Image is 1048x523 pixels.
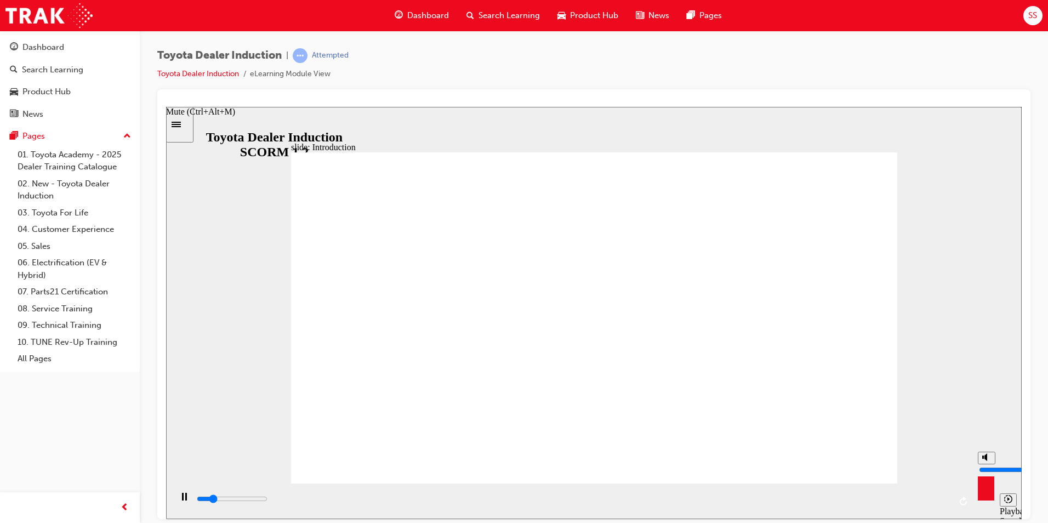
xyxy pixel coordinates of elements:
a: car-iconProduct Hub [549,4,627,27]
button: Pause (Ctrl+Alt+P) [5,385,24,404]
div: Product Hub [22,86,71,98]
div: playback controls [5,377,806,412]
div: Dashboard [22,41,64,54]
span: Pages [699,9,722,22]
a: news-iconNews [627,4,678,27]
a: 03. Toyota For Life [13,204,135,221]
a: 05. Sales [13,238,135,255]
li: eLearning Module View [250,68,331,81]
span: news-icon [636,9,644,22]
a: Dashboard [4,37,135,58]
span: prev-icon [121,501,129,515]
span: pages-icon [687,9,695,22]
span: car-icon [10,87,18,97]
span: learningRecordVerb_ATTEMPT-icon [293,48,307,63]
a: All Pages [13,350,135,367]
button: Playback speed [834,386,851,400]
a: guage-iconDashboard [386,4,458,27]
div: Playback Speed [834,400,850,419]
a: Search Learning [4,60,135,80]
span: up-icon [123,129,131,144]
a: 02. New - Toyota Dealer Induction [13,175,135,204]
a: search-iconSearch Learning [458,4,549,27]
span: SS [1028,9,1037,22]
span: Product Hub [570,9,618,22]
a: 06. Electrification (EV & Hybrid) [13,254,135,283]
button: SS [1023,6,1043,25]
span: car-icon [557,9,566,22]
span: search-icon [466,9,474,22]
span: Dashboard [407,9,449,22]
a: 01. Toyota Academy - 2025 Dealer Training Catalogue [13,146,135,175]
span: Search Learning [479,9,540,22]
div: misc controls [806,377,850,412]
a: Product Hub [4,82,135,102]
div: Pages [22,130,45,143]
span: news-icon [10,110,18,120]
a: 07. Parts21 Certification [13,283,135,300]
span: pages-icon [10,132,18,141]
span: guage-icon [10,43,18,53]
span: | [286,49,288,62]
span: search-icon [10,65,18,75]
input: slide progress [31,388,101,396]
a: Toyota Dealer Induction [157,69,239,78]
button: Pages [4,126,135,146]
span: News [648,9,669,22]
a: 09. Technical Training [13,317,135,334]
button: Replay (Ctrl+Alt+R) [790,386,806,403]
div: Search Learning [22,64,83,76]
a: 04. Customer Experience [13,221,135,238]
span: Toyota Dealer Induction [157,49,282,62]
span: guage-icon [395,9,403,22]
a: 08. Service Training [13,300,135,317]
a: pages-iconPages [678,4,731,27]
a: 10. TUNE Rev-Up Training [13,334,135,351]
div: Attempted [312,50,349,61]
a: News [4,104,135,124]
div: News [22,108,43,121]
button: DashboardSearch LearningProduct HubNews [4,35,135,126]
img: Trak [5,3,93,28]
